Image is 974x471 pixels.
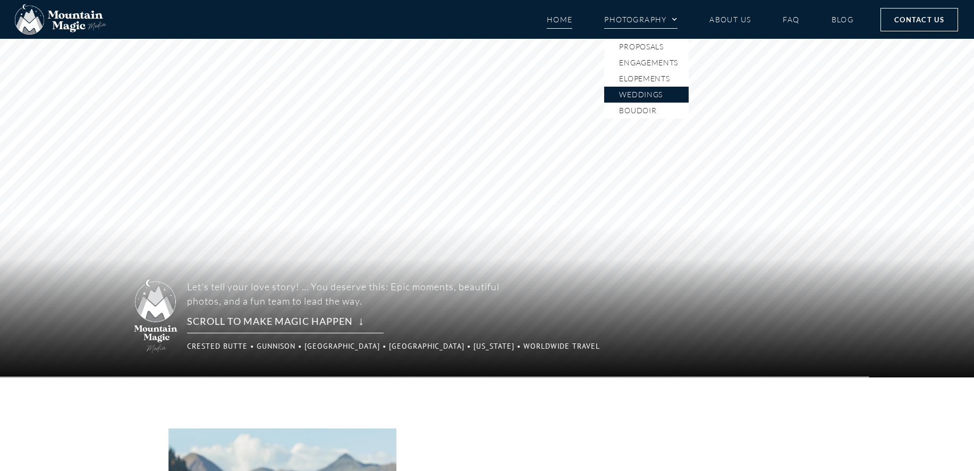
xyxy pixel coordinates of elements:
a: Elopements [604,71,689,87]
a: Boudoir [604,103,689,119]
img: Mountain Magic Media photography logo Crested Butte Photographer [15,4,106,35]
a: Contact Us [880,8,958,31]
rs-layer: Scroll to make magic happen [187,315,384,333]
p: Let’s tell your love story! … You deserve this: Epic moments, beautiful photos, and a fun team to... [187,280,499,308]
ul: Photography [604,39,689,119]
img: Mountain Magic Media photography logo Crested Butte Photographer [131,277,181,356]
a: Photography [604,10,677,29]
a: Home [547,10,573,29]
a: Engagements [604,55,689,71]
a: FAQ [783,10,799,29]
span: ↓ [358,313,364,327]
nav: Menu [547,10,854,29]
span: Contact Us [894,14,944,26]
a: Blog [832,10,854,29]
a: Weddings [604,87,689,103]
p: Crested Butte • Gunnison • [GEOGRAPHIC_DATA] • [GEOGRAPHIC_DATA] • [US_STATE] • Worldwide Travel [187,339,513,354]
a: Proposals [604,39,689,55]
a: About Us [709,10,751,29]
